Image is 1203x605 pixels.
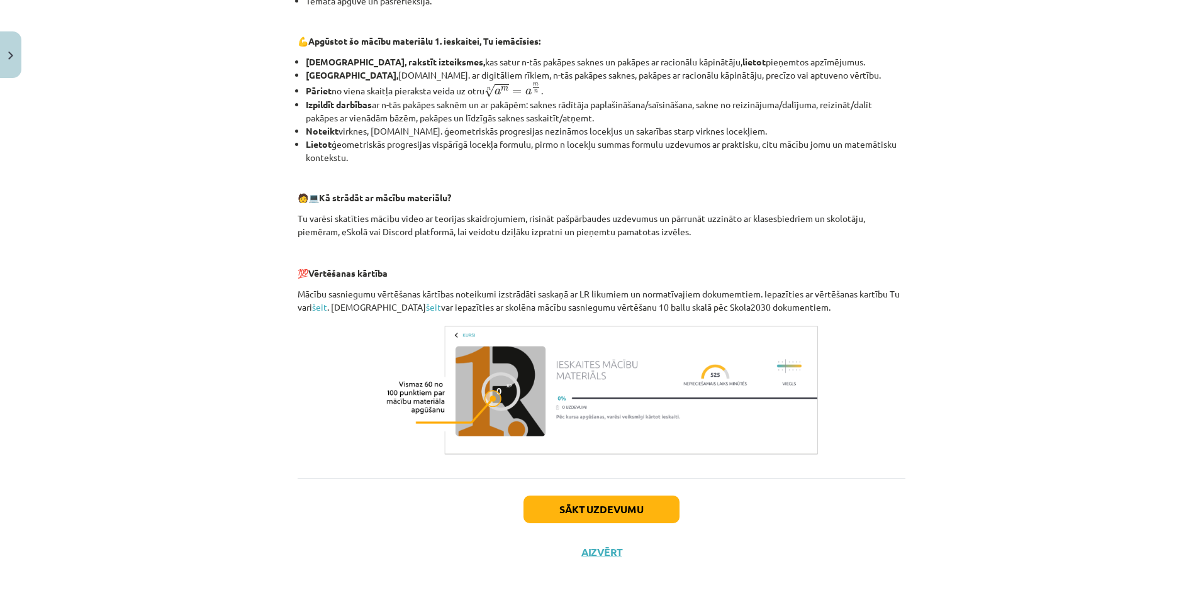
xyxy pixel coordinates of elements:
b: Noteikt [306,125,339,136]
span: m [533,83,539,86]
li: virknes, [DOMAIN_NAME]. ģeometriskās progresijas nezināmos locekļus un sakarības starp virknes lo... [306,125,905,138]
p: Tu varēsi skatīties mācību video ar teorijas skaidrojumiem, risināt pašpārbaudes uzdevumus un pār... [298,212,905,238]
button: Aizvērt [578,546,625,558]
span: m [501,87,508,91]
p: 💪 [298,35,905,48]
p: Mācību sasniegumu vērtēšanas kārtības noteikumi izstrādāti saskaņā ar LR likumiem un normatīvajie... [298,287,905,314]
p: 💯 [298,267,905,280]
img: icon-close-lesson-0947bae3869378f0d4975bcd49f059093ad1ed9edebbc8119c70593378902aed.svg [8,52,13,60]
li: ar n-tās pakāpes saknēm un ar pakāpēm: saknes rādītāja paplašināšana/saīsināšana, sakne no reizin... [306,98,905,125]
span: = [512,89,522,94]
span: a [525,89,532,95]
b: lietot [742,56,766,67]
span: √ [484,84,495,97]
b: Vērtēšanas kārtība [308,267,388,279]
b: [DEMOGRAPHIC_DATA], rakstīt izteiksmes, [306,56,485,67]
li: ģeometriskās progresijas vispārīgā locekļa formulu, pirmo n locekļu summas formulu uzdevumos ar p... [306,138,905,164]
b: Pāriet [306,85,332,96]
b: Apgūstot šo mācību materiālu 1. ieskaitei, Tu iemācīsies: [308,35,540,47]
b: Izpildīt darbības [306,99,372,110]
b: [GEOGRAPHIC_DATA], [306,69,398,80]
b: Lietot [306,138,332,150]
span: n [534,90,538,93]
b: Kā strādāt ar mācību materiālu? [319,192,451,203]
li: kas satur n-tās pakāpes saknes un pakāpes ar racionālu kāpinātāju, pieņemtos apzīmējumus. [306,55,905,69]
span: a [495,89,501,95]
li: [DOMAIN_NAME]. ar digitāliem rīkiem, n-tās pakāpes saknes, pakāpes ar racionālu kāpinātāju, precī... [306,69,905,82]
li: no viena skaitļa pieraksta veida uz otru . [306,82,905,98]
a: šeit [312,301,327,313]
p: 🧑 💻 [298,191,905,204]
button: Sākt uzdevumu [523,496,680,523]
a: šeit [426,301,441,313]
